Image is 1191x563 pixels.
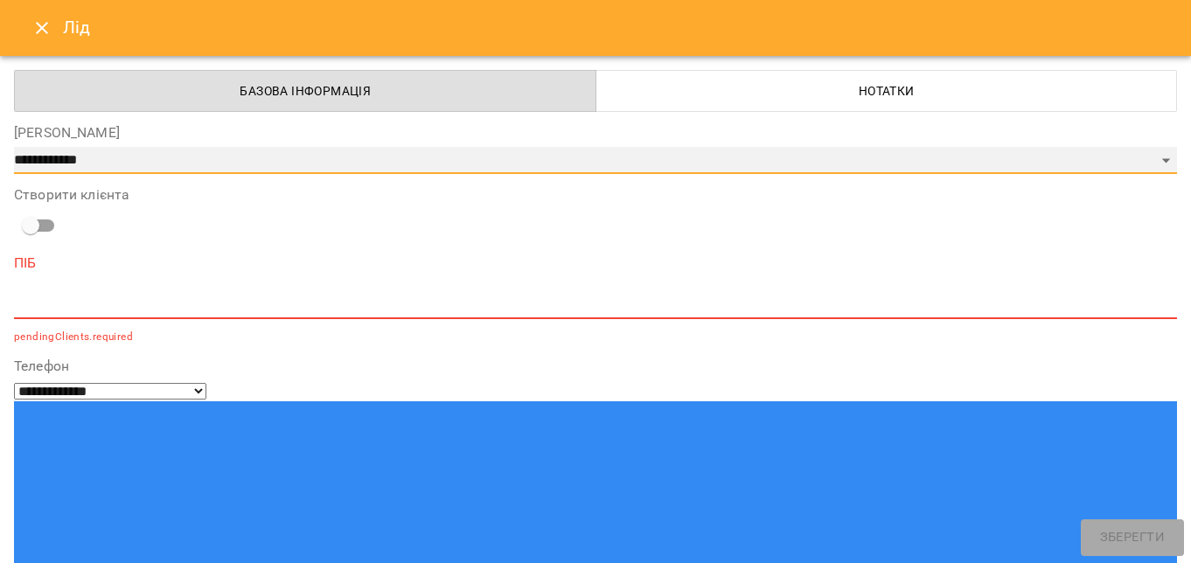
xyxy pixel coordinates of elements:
button: Close [21,7,63,49]
button: Базова інформація [14,70,596,112]
select: Phone number country [14,383,206,400]
span: Базова інформація [25,80,586,101]
label: [PERSON_NAME] [14,126,1177,140]
button: Нотатки [595,70,1178,112]
p: pendingClients.required [14,329,1177,346]
label: Створити клієнта [14,188,1177,202]
label: ПІБ [14,256,1177,270]
span: Нотатки [607,80,1167,101]
label: Телефон [14,359,1177,373]
h6: Лід [63,14,1170,41]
